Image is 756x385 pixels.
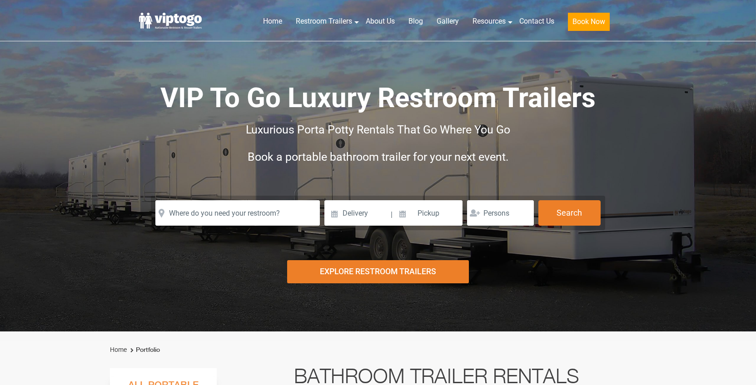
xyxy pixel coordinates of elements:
[467,200,534,226] input: Persons
[256,11,289,31] a: Home
[324,200,389,226] input: Delivery
[466,11,512,31] a: Resources
[538,200,601,226] button: Search
[568,13,610,31] button: Book Now
[402,11,430,31] a: Blog
[246,123,510,136] span: Luxurious Porta Potty Rentals That Go Where You Go
[155,200,320,226] input: Where do you need your restroom?
[287,260,468,283] div: Explore Restroom Trailers
[128,345,160,355] li: Portfolio
[512,11,561,31] a: Contact Us
[359,11,402,31] a: About Us
[393,200,463,226] input: Pickup
[561,11,617,36] a: Book Now
[391,200,393,229] span: |
[248,150,509,163] span: Book a portable bathroom trailer for your next event.
[289,11,359,31] a: Restroom Trailers
[160,82,596,114] span: VIP To Go Luxury Restroom Trailers
[430,11,466,31] a: Gallery
[110,346,127,353] a: Home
